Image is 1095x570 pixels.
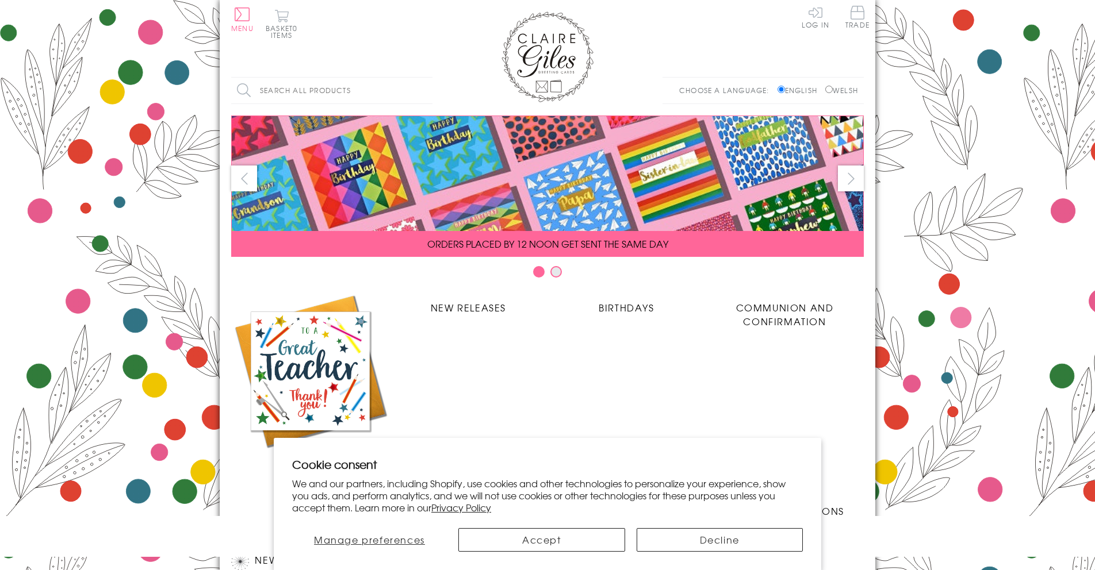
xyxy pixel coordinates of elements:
[825,85,858,95] label: Welsh
[825,86,833,93] input: Welsh
[292,528,447,552] button: Manage preferences
[547,292,706,314] a: Birthdays
[231,23,254,33] span: Menu
[231,495,389,518] a: Anniversary
[421,78,432,103] input: Search
[314,533,425,546] span: Manage preferences
[736,301,834,328] span: Communion and Confirmation
[231,292,389,472] a: Academic
[271,23,297,40] span: 0 items
[231,165,257,191] button: prev
[501,11,594,102] img: Claire Giles Greetings Cards
[637,528,803,552] button: Decline
[458,528,625,552] button: Accept
[231,265,864,283] div: Carousel Pagination
[706,292,864,328] a: Communion and Confirmation
[292,477,803,513] p: We and our partners, including Shopify, use cookies and other technologies to personalize your ex...
[845,6,870,28] span: Trade
[679,85,775,95] p: Choose a language:
[845,6,870,30] a: Trade
[431,500,491,514] a: Privacy Policy
[292,456,803,472] h2: Cookie consent
[427,237,668,251] span: ORDERS PLACED BY 12 NOON GET SENT THE SAME DAY
[550,266,562,278] button: Carousel Page 2
[231,553,427,570] h2: Newsletter
[838,165,864,191] button: next
[778,86,785,93] input: English
[599,301,654,314] span: Birthdays
[231,7,254,32] button: Menu
[389,292,547,314] a: New Releases
[431,301,506,314] span: New Releases
[231,78,432,103] input: Search all products
[533,266,545,278] button: Carousel Page 1 (Current Slide)
[802,6,829,28] a: Log In
[266,9,297,38] button: Basket0 items
[778,85,823,95] label: English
